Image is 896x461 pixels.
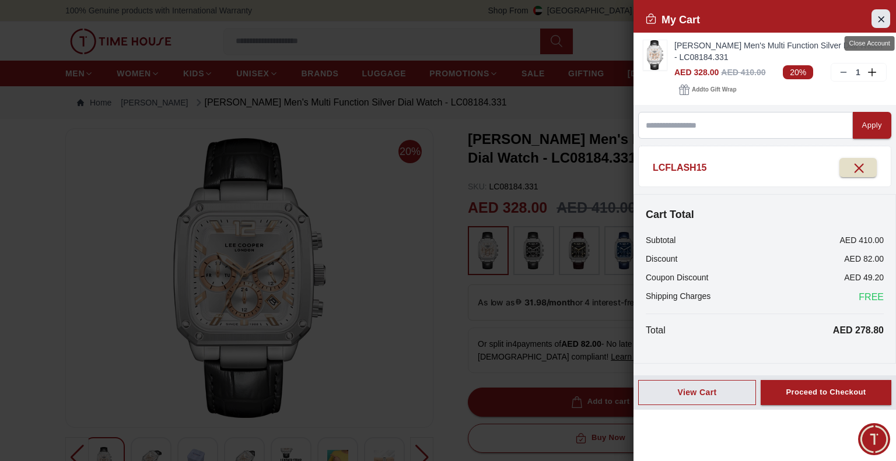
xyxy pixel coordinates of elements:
[858,423,890,455] div: Chat Widget
[638,380,756,405] button: View Cart
[862,119,882,132] div: Apply
[646,253,677,265] p: Discount
[648,386,746,398] div: View Cart
[674,68,719,77] span: AED 328.00
[840,234,884,246] p: AED 410.00
[871,9,890,28] button: Close Account
[853,112,891,139] button: Apply
[692,84,736,96] span: Add to Gift Wrap
[859,290,884,304] span: FREE
[646,290,710,304] p: Shipping Charges
[645,12,700,28] h2: My Cart
[653,163,706,173] span: LCFLASH15
[646,234,675,246] p: Subtotal
[786,386,866,399] div: Proceed to Checkout
[761,380,891,405] button: Proceed to Checkout
[844,272,884,283] p: AED 49.20
[833,323,884,337] p: AED 278.80
[845,36,895,51] div: Close Account
[646,206,884,223] h4: Cart Total
[783,65,813,79] span: 20%
[853,66,863,78] p: 1
[844,253,884,265] p: AED 82.00
[646,323,666,337] p: Total
[643,40,667,70] img: ...
[674,82,741,98] button: Addto Gift Wrap
[674,40,887,63] a: [PERSON_NAME] Men's Multi Function Silver Dial Watch - LC08184.331
[721,68,765,77] span: AED 410.00
[646,272,708,283] p: Coupon Discount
